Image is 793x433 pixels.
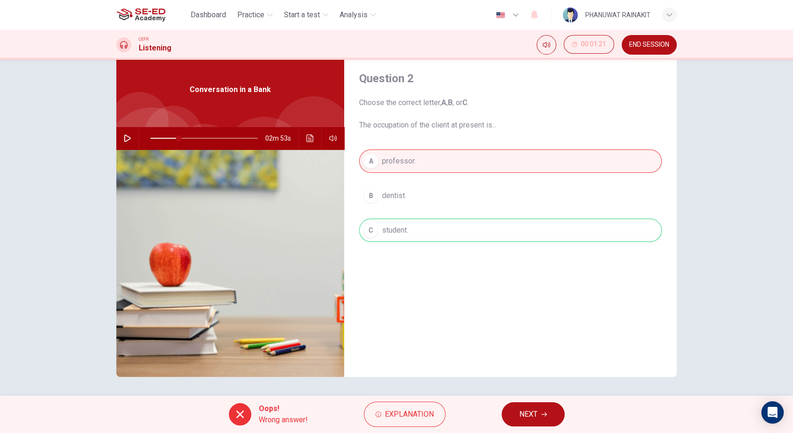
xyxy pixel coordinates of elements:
[139,43,171,54] h1: Listening
[265,127,298,149] span: 02m 53s
[280,7,332,23] button: Start a test
[284,9,320,21] span: Start a test
[340,9,368,21] span: Analysis
[519,408,538,421] span: NEXT
[116,6,165,24] img: SE-ED Academy logo
[259,414,308,426] span: Wrong answer!
[359,71,662,86] h4: Question 2
[116,6,187,24] a: SE-ED Academy logo
[336,7,380,23] button: Analysis
[502,402,565,426] button: NEXT
[448,98,453,107] b: B
[581,41,606,48] span: 00:01:21
[116,149,344,377] img: Conversation in a Bank
[191,9,226,21] span: Dashboard
[364,402,446,427] button: Explanation
[190,84,271,95] span: Conversation in a Bank
[761,401,784,424] div: Open Intercom Messenger
[622,35,677,55] button: END SESSION
[441,98,446,107] b: A
[259,403,308,414] span: Oops!
[537,35,556,55] div: Mute
[359,97,662,131] span: Choose the correct letter, , , or . The occupation of the client at present is...
[139,36,149,43] span: CEFR
[385,408,434,421] span: Explanation
[303,127,318,149] button: Click to see the audio transcription
[234,7,276,23] button: Practice
[237,9,264,21] span: Practice
[187,7,230,23] button: Dashboard
[462,98,467,107] b: C
[564,35,614,55] div: Hide
[585,9,651,21] div: PHANUWAT RAINAKIT
[564,35,614,54] button: 00:01:21
[629,41,669,49] span: END SESSION
[495,12,506,19] img: en
[563,7,578,22] img: Profile picture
